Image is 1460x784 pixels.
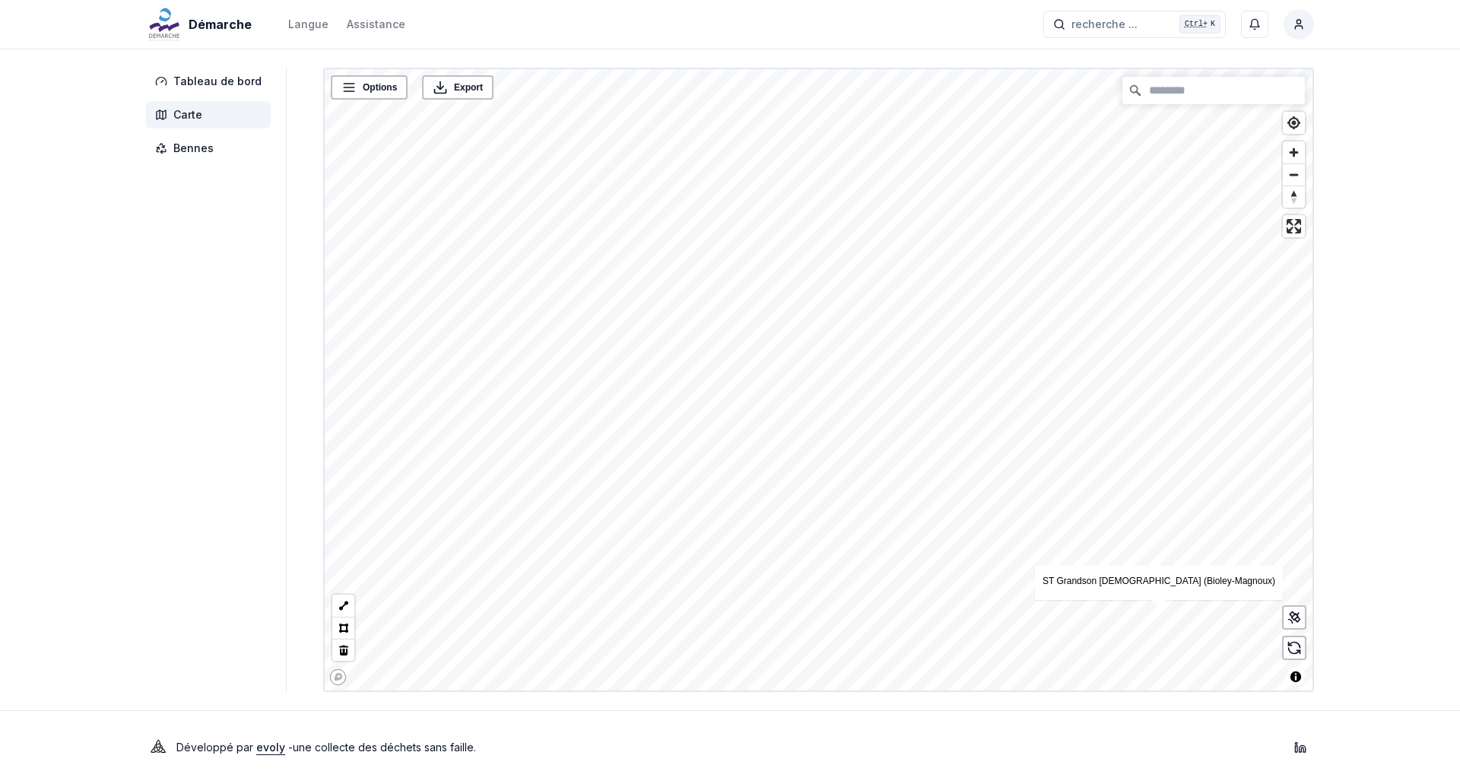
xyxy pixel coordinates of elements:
span: Bennes [173,141,214,156]
button: Enter fullscreen [1283,215,1305,237]
p: Développé par - une collecte des déchets sans faille . [176,737,476,758]
canvas: Map [325,69,1322,694]
a: ST Grandson [DEMOGRAPHIC_DATA] (Bioley-Magnoux) [1043,576,1275,586]
button: Langue [288,15,328,33]
button: Zoom in [1283,141,1305,163]
span: Tableau de bord [173,74,262,89]
a: Démarche [146,15,258,33]
span: Carte [173,107,202,122]
a: Carte [146,101,277,129]
a: Assistance [347,15,405,33]
a: Mapbox logo [329,668,347,686]
button: Zoom out [1283,163,1305,186]
button: Reset bearing to north [1283,186,1305,208]
a: evoly [256,741,285,754]
a: Tableau de bord [146,68,277,95]
div: Langue [288,17,328,32]
img: Evoly Logo [146,735,170,760]
span: Démarche [189,15,252,33]
span: Options [363,80,397,95]
button: recherche ...Ctrl+K [1043,11,1226,38]
span: recherche ... [1071,17,1138,32]
span: Export [454,80,483,95]
button: Delete [332,639,354,661]
button: Find my location [1283,112,1305,134]
input: Chercher [1122,77,1305,104]
button: Polygon tool (p) [332,617,354,639]
a: Bennes [146,135,277,162]
img: Démarche Logo [146,6,182,43]
button: Toggle attribution [1287,668,1305,686]
button: LineString tool (l) [332,595,354,617]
